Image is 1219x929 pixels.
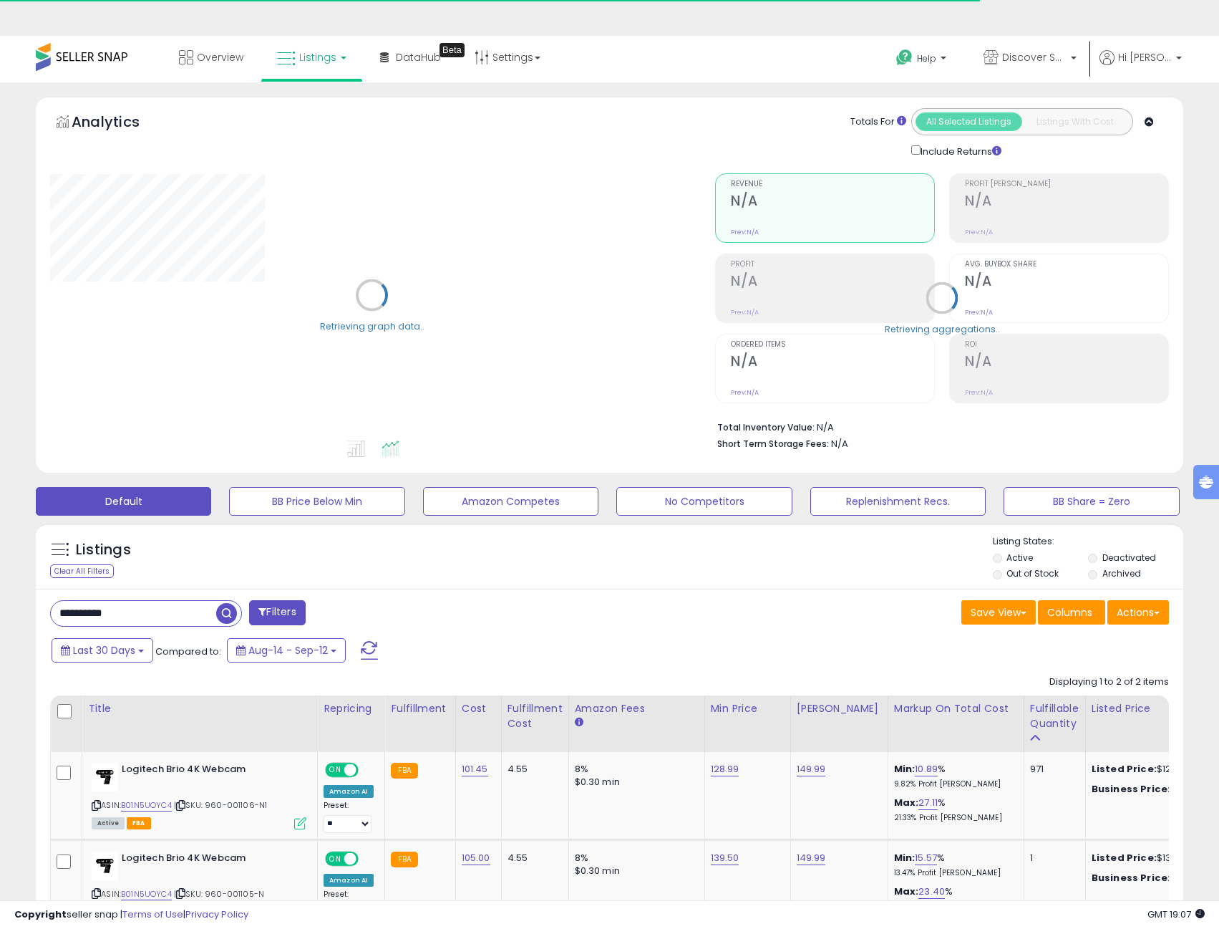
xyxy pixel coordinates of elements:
a: 101.45 [462,762,488,776]
a: Overview [168,36,254,79]
span: Compared to: [155,645,221,658]
label: Archived [1102,567,1141,579]
div: % [894,885,1013,912]
a: Terms of Use [122,908,183,921]
div: $128.99 [1092,763,1210,776]
div: 4.55 [507,763,558,776]
span: Help [917,52,936,64]
div: Markup on Total Cost [894,701,1018,716]
span: Aug-14 - Sep-12 [248,643,328,658]
div: % [894,852,1013,878]
div: Amazon AI [324,874,374,887]
b: Listed Price: [1092,762,1157,776]
div: $0.30 min [575,776,694,789]
b: Logitech Brio 4K Webcam [122,852,296,869]
div: Cost [462,701,495,716]
div: $0.30 min [575,865,694,877]
div: Amazon AI [324,785,374,798]
div: Fulfillment Cost [507,701,563,731]
div: Fulfillment [391,701,449,716]
img: 31BZywWGLQL._SL40_.jpg [92,763,118,791]
button: No Competitors [616,487,792,516]
span: Columns [1047,605,1092,620]
div: % [894,796,1013,823]
span: OFF [356,764,379,776]
button: Columns [1038,600,1105,625]
a: 128.99 [711,762,739,776]
div: ASIN: [92,763,306,828]
p: 21.33% Profit [PERSON_NAME] [894,813,1013,823]
div: Clear All Filters [50,564,114,578]
small: FBA [391,852,417,867]
span: Listings [299,50,336,64]
a: 149.99 [797,762,826,776]
span: 2025-10-13 19:07 GMT [1147,908,1205,921]
span: All listings currently available for purchase on Amazon [92,817,125,829]
a: Discover Savings [973,36,1087,82]
div: $139.50 [1092,852,1210,865]
label: Out of Stock [1006,567,1059,579]
div: 4.55 [507,852,558,865]
a: Settings [464,36,551,79]
div: 971 [1030,763,1074,776]
div: seller snap | | [14,908,248,922]
span: Last 30 Days [73,643,135,658]
p: 9.82% Profit [PERSON_NAME] [894,779,1013,789]
div: Min Price [711,701,785,716]
div: Displaying 1 to 2 of 2 items [1049,675,1169,689]
button: Aug-14 - Sep-12 [227,638,346,663]
strong: Copyright [14,908,67,921]
label: Deactivated [1102,552,1156,564]
a: 139.50 [711,851,739,865]
button: All Selected Listings [916,112,1022,131]
i: Get Help [895,49,913,67]
small: Amazon Fees. [575,716,583,729]
b: Min: [894,762,916,776]
div: Listed Price [1092,701,1215,716]
a: 15.57 [915,851,937,865]
span: ON [326,764,344,776]
a: Help [885,38,961,82]
button: Listings With Cost [1021,112,1128,131]
div: Include Returns [900,143,1019,159]
div: 1 [1030,852,1074,865]
div: Retrieving graph data.. [320,319,424,332]
span: OFF [356,852,379,865]
b: Logitech Brio 4K Webcam [122,763,296,780]
p: 13.47% Profit [PERSON_NAME] [894,868,1013,878]
h5: Analytics [72,112,167,135]
div: ASIN: [92,852,306,917]
div: Preset: [324,801,374,833]
button: Default [36,487,211,516]
span: ON [326,852,344,865]
span: | SKU: 960-001105-N [174,888,264,900]
div: Fulfillable Quantity [1030,701,1079,731]
div: Retrieving aggregations.. [885,322,1000,335]
div: $128.75 [1092,872,1210,885]
span: | SKU: 960-001106-N1 [174,799,267,811]
div: % [894,763,1013,789]
div: Amazon Fees [575,701,699,716]
div: 8% [575,763,694,776]
p: Listing States: [993,535,1183,549]
button: BB Price Below Min [229,487,404,516]
b: Business Price: [1092,782,1170,796]
th: The percentage added to the cost of goods (COGS) that forms the calculator for Min & Max prices. [888,695,1024,752]
a: B01N5UOYC4 [121,799,172,812]
div: Repricing [324,701,379,716]
a: B01N5UOYC4 [121,888,172,900]
button: Last 30 Days [52,638,153,663]
a: 23.40 [918,885,945,899]
button: Replenishment Recs. [810,487,986,516]
label: Active [1006,552,1033,564]
span: Overview [197,50,243,64]
span: FBA [127,817,151,829]
b: Max: [894,885,919,898]
button: Filters [249,600,305,625]
div: 8% [575,852,694,865]
button: Save View [961,600,1036,625]
div: Title [88,701,311,716]
button: BB Share = Zero [1004,487,1179,516]
b: Max: [894,796,919,809]
div: $128.75 [1092,783,1210,796]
